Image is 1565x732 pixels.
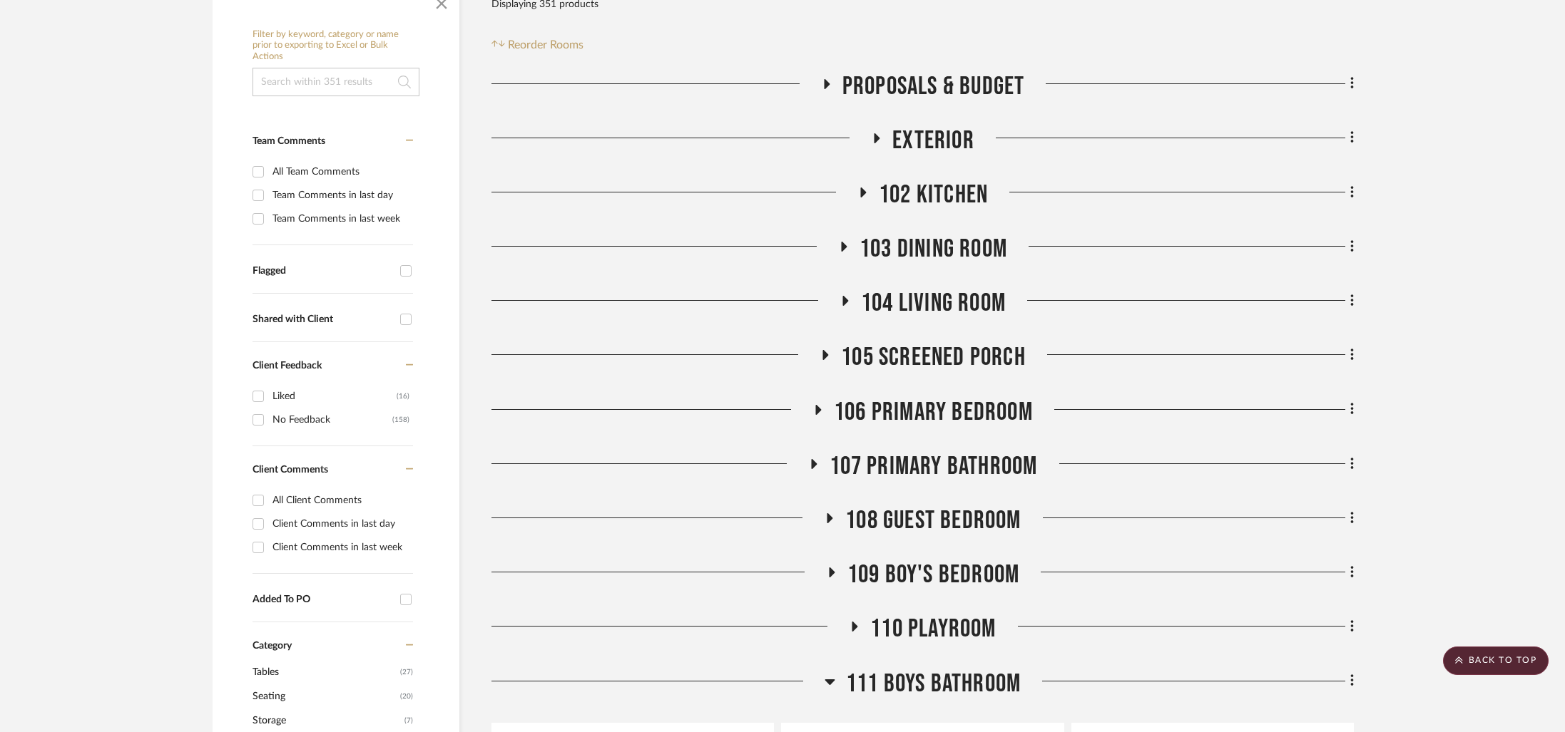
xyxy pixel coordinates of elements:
[400,661,413,684] span: (27)
[272,512,409,535] div: Client Comments in last day
[272,160,409,183] div: All Team Comments
[861,288,1006,319] span: 104 Living Room
[253,29,419,63] h6: Filter by keyword, category or name prior to exporting to Excel or Bulk Actions
[830,451,1038,482] span: 107 Primary Bathroom
[841,342,1026,373] span: 105 Screened Porch
[253,465,328,475] span: Client Comments
[272,536,409,559] div: Client Comments in last week
[860,234,1007,264] span: 103 Dining Room
[253,314,393,326] div: Shared with Client
[491,36,583,53] button: Reorder Rooms
[834,397,1033,428] span: 106 Primary Bedroom
[253,265,393,277] div: Flagged
[253,136,325,146] span: Team Comments
[272,408,392,431] div: No Feedback
[845,505,1021,536] span: 108 Guest Bedroom
[253,660,397,684] span: Tables
[253,594,393,606] div: Added To PO
[272,207,409,230] div: Team Comments in last week
[870,614,996,644] span: 110 Playroom
[508,36,583,53] span: Reorder Rooms
[1443,646,1549,675] scroll-to-top-button: BACK TO TOP
[404,709,413,732] span: (7)
[272,184,409,207] div: Team Comments in last day
[879,180,988,210] span: 102 Kitchen
[253,361,322,371] span: Client Feedback
[392,408,409,431] div: (158)
[253,684,397,708] span: Seating
[847,560,1019,590] span: 109 Boy's Bedroom
[892,125,974,156] span: Exterior
[400,685,413,708] span: (20)
[272,489,409,512] div: All Client Comments
[272,385,397,408] div: Liked
[253,68,419,96] input: Search within 351 results
[397,385,409,408] div: (16)
[842,71,1025,102] span: Proposals & Budget
[846,669,1021,699] span: 111 Boys Bathroom
[253,640,292,652] span: Category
